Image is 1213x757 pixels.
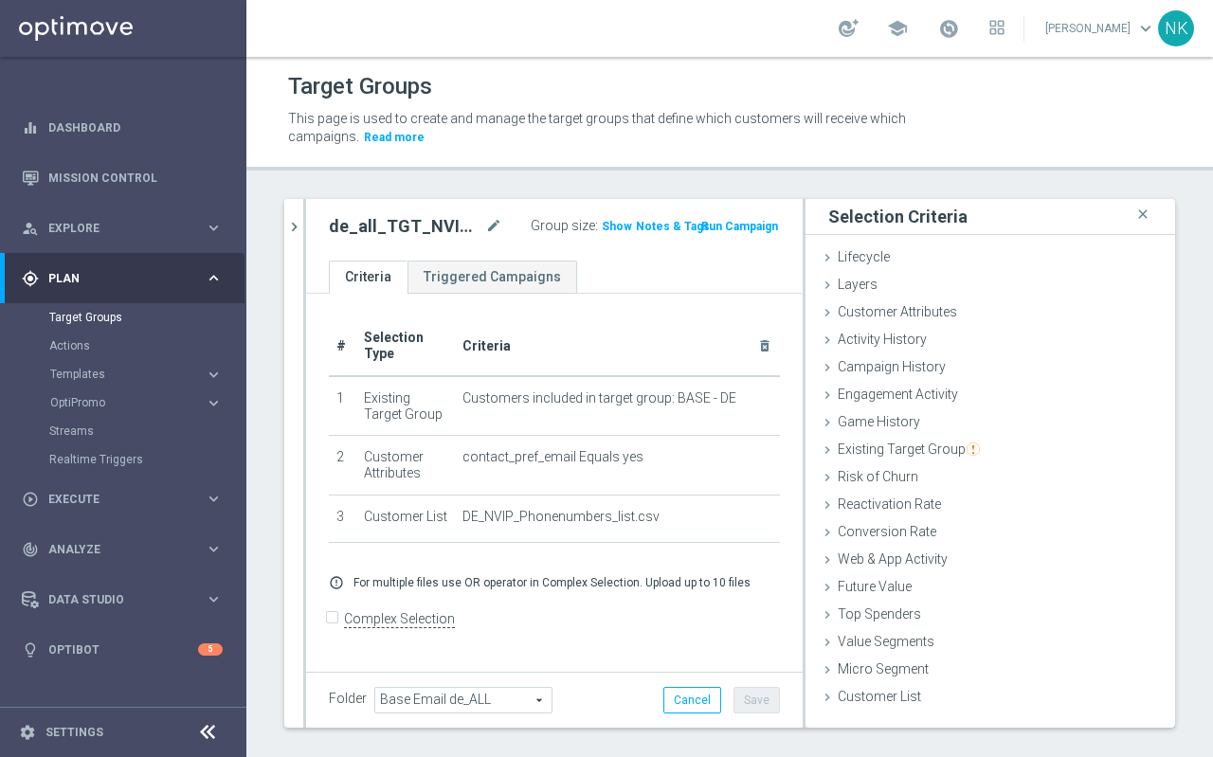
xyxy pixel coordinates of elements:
[1158,10,1194,46] div: NK
[205,394,223,412] i: keyboard_arrow_right
[356,316,456,376] th: Selection Type
[48,624,198,675] a: Optibot
[485,215,502,238] i: mode_edit
[49,445,244,474] div: Realtime Triggers
[531,218,595,234] label: Group size
[22,541,205,558] div: Analyze
[48,153,223,203] a: Mission Control
[22,541,39,558] i: track_changes
[838,332,927,347] span: Activity History
[329,575,344,590] i: error_outline
[22,624,223,675] div: Optibot
[1135,18,1156,39] span: keyboard_arrow_down
[22,102,223,153] div: Dashboard
[49,367,224,382] button: Templates keyboard_arrow_right
[838,579,912,594] span: Future Value
[828,206,968,227] h3: Selection Criteria
[329,495,356,542] td: 3
[205,366,223,384] i: keyboard_arrow_right
[329,436,356,496] td: 2
[205,540,223,558] i: keyboard_arrow_right
[733,687,780,713] button: Save
[329,215,481,238] h2: de_all_TGT_NVIP_EM_TAC_LIST_PHONE_NUMBER_UPDATE
[48,102,223,153] a: Dashboard
[663,687,721,713] button: Cancel
[21,592,224,607] div: Data Studio keyboard_arrow_right
[205,590,223,608] i: keyboard_arrow_right
[838,304,957,319] span: Customer Attributes
[49,332,244,360] div: Actions
[356,495,456,542] td: Customer List
[462,338,511,353] span: Criteria
[462,390,736,406] span: Customers included in target group: BASE - DE
[205,269,223,287] i: keyboard_arrow_right
[838,414,920,429] span: Game History
[22,220,205,237] div: Explore
[22,153,223,203] div: Mission Control
[50,369,205,380] div: Templates
[49,303,244,332] div: Target Groups
[757,338,772,353] i: delete_forever
[329,691,367,707] label: Folder
[48,223,205,234] span: Explore
[838,277,878,292] span: Layers
[356,376,456,436] td: Existing Target Group
[838,469,918,484] span: Risk of Churn
[22,591,205,608] div: Data Studio
[205,219,223,237] i: keyboard_arrow_right
[50,397,186,408] span: OptiPromo
[49,424,197,439] a: Streams
[284,199,303,255] button: chevron_right
[602,220,632,233] span: Show
[50,369,186,380] span: Templates
[1043,14,1158,43] a: [PERSON_NAME]keyboard_arrow_down
[48,594,205,605] span: Data Studio
[21,542,224,557] div: track_changes Analyze keyboard_arrow_right
[22,220,39,237] i: person_search
[21,492,224,507] button: play_circle_outline Execute keyboard_arrow_right
[329,376,356,436] td: 1
[49,395,224,410] button: OptiPromo keyboard_arrow_right
[49,452,197,467] a: Realtime Triggers
[49,417,244,445] div: Streams
[838,606,921,622] span: Top Spenders
[329,261,407,294] a: Criteria
[198,643,223,656] div: 5
[362,127,426,148] button: Read more
[462,509,660,525] span: DE_NVIP_Phonenumbers_list.csv
[838,551,948,567] span: Web & App Activity
[21,120,224,135] button: equalizer Dashboard
[838,249,890,264] span: Lifecycle
[19,724,36,741] i: settings
[285,218,303,236] i: chevron_right
[21,171,224,186] button: Mission Control
[353,575,751,590] p: For multiple files use OR operator in Complex Selection. Upload up to 10 files
[838,634,934,649] span: Value Segments
[22,119,39,136] i: equalizer
[288,111,906,144] span: This page is used to create and manage the target groups that define which customers will receive...
[887,18,908,39] span: school
[838,496,941,512] span: Reactivation Rate
[699,216,780,237] button: Run Campaign
[22,270,205,287] div: Plan
[344,610,455,628] label: Complex Selection
[838,359,946,374] span: Campaign History
[407,261,577,294] a: Triggered Campaigns
[838,524,936,539] span: Conversion Rate
[205,490,223,508] i: keyboard_arrow_right
[329,316,356,376] th: #
[634,216,712,237] button: Notes & Tags
[1133,202,1152,227] i: close
[49,388,244,417] div: OptiPromo
[838,442,980,457] span: Existing Target Group
[21,271,224,286] div: gps_fixed Plan keyboard_arrow_right
[48,544,205,555] span: Analyze
[21,642,224,658] button: lightbulb Optibot 5
[595,218,598,234] label: :
[49,310,197,325] a: Target Groups
[356,436,456,496] td: Customer Attributes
